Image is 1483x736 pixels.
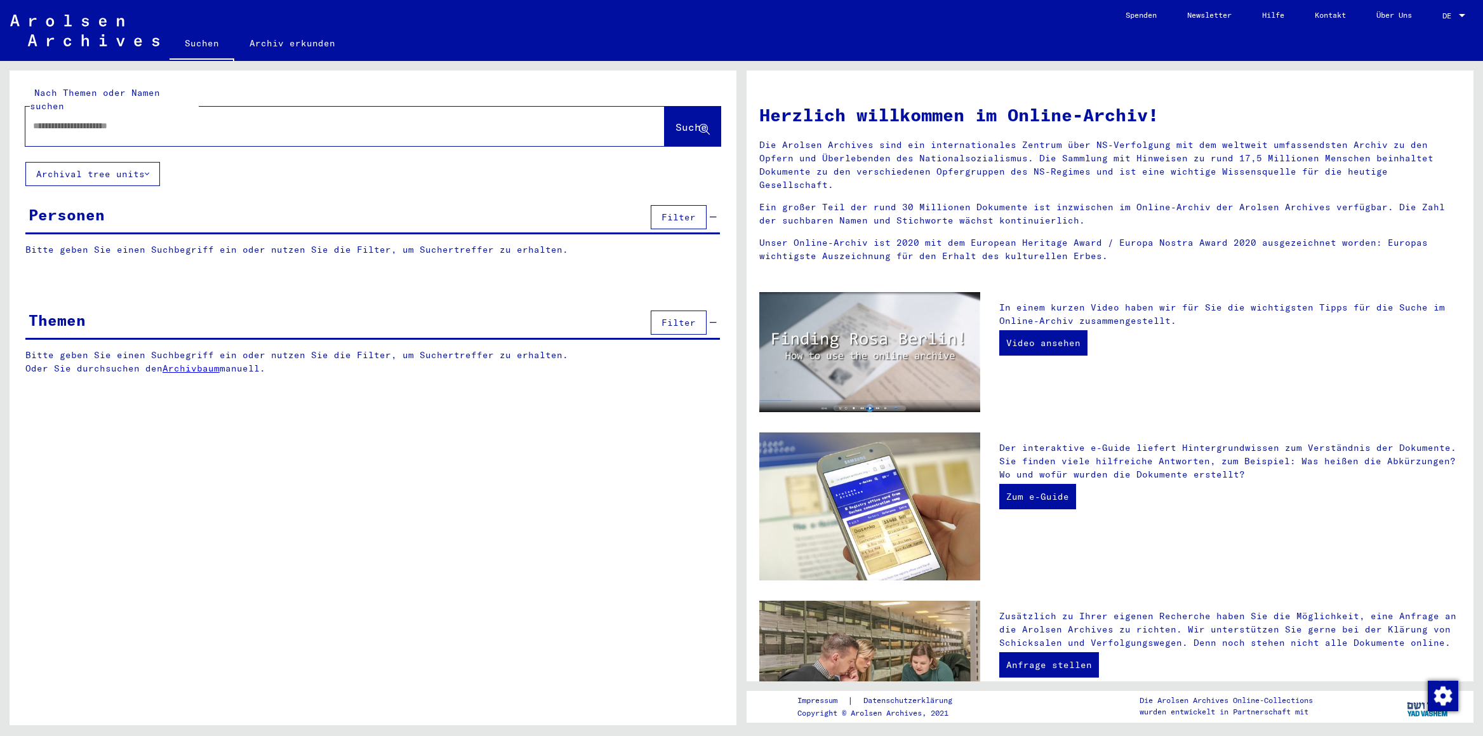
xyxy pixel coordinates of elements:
p: Die Arolsen Archives Online-Collections [1140,695,1313,706]
button: Suche [665,107,721,146]
a: Archivbaum [163,363,220,374]
p: In einem kurzen Video haben wir für Sie die wichtigsten Tipps für die Suche im Online-Archiv zusa... [999,301,1461,328]
a: Impressum [797,694,848,707]
button: Archival tree units [25,162,160,186]
p: Bitte geben Sie einen Suchbegriff ein oder nutzen Sie die Filter, um Suchertreffer zu erhalten. [25,243,720,257]
div: Personen [29,203,105,226]
p: Bitte geben Sie einen Suchbegriff ein oder nutzen Sie die Filter, um Suchertreffer zu erhalten. O... [25,349,721,375]
a: Archiv erkunden [234,28,350,58]
img: Arolsen_neg.svg [10,15,159,46]
a: Anfrage stellen [999,652,1099,678]
span: DE [1442,11,1456,20]
img: Zustimmung ändern [1428,681,1458,711]
span: Filter [662,211,696,223]
h1: Herzlich willkommen im Online-Archiv! [759,102,1461,128]
div: Zustimmung ändern [1427,680,1458,711]
a: Suchen [170,28,234,61]
div: | [797,694,968,707]
mat-label: Nach Themen oder Namen suchen [30,87,160,112]
img: yv_logo.png [1404,690,1452,722]
img: video.jpg [759,292,980,412]
p: Ein großer Teil der rund 30 Millionen Dokumente ist inzwischen im Online-Archiv der Arolsen Archi... [759,201,1461,227]
p: Der interaktive e-Guide liefert Hintergrundwissen zum Verständnis der Dokumente. Sie finden viele... [999,441,1461,481]
p: Unser Online-Archiv ist 2020 mit dem European Heritage Award / Europa Nostra Award 2020 ausgezeic... [759,236,1461,263]
button: Filter [651,311,707,335]
p: wurden entwickelt in Partnerschaft mit [1140,706,1313,718]
span: Filter [662,317,696,328]
a: Datenschutzerklärung [853,694,968,707]
span: Suche [675,121,707,133]
img: eguide.jpg [759,432,980,580]
p: Copyright © Arolsen Archives, 2021 [797,707,968,719]
p: Die Arolsen Archives sind ein internationales Zentrum über NS-Verfolgung mit dem weltweit umfasse... [759,138,1461,192]
p: Zusätzlich zu Ihrer eigenen Recherche haben Sie die Möglichkeit, eine Anfrage an die Arolsen Arch... [999,610,1461,650]
button: Filter [651,205,707,229]
a: Video ansehen [999,330,1087,356]
a: Zum e-Guide [999,484,1076,509]
div: Themen [29,309,86,331]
